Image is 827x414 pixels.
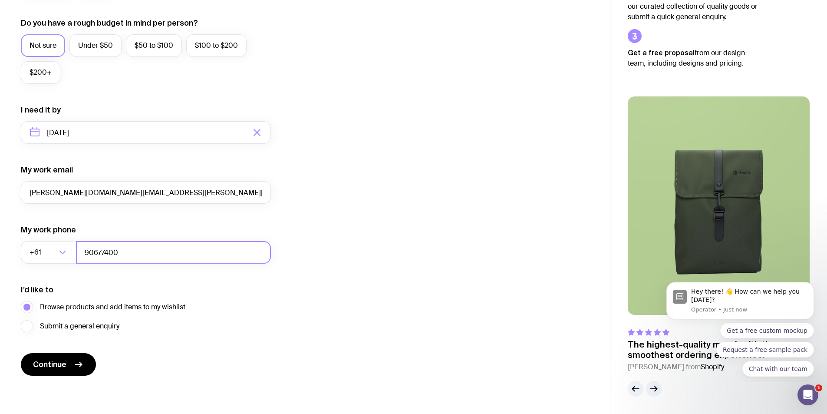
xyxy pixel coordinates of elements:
[21,241,76,264] div: Search for option
[21,121,271,144] input: Select a target date
[21,105,61,115] label: I need it by
[63,60,161,75] button: Quick reply: Request a free sample pack
[628,339,810,360] p: The highest-quality merch with the smoothest ordering experience.
[628,47,758,69] p: from our design team, including designs and pricing.
[21,18,198,28] label: Do you have a rough budget in mind per person?
[628,49,695,56] strong: Get a free proposal
[40,302,185,312] span: Browse products and add items to my wishlist
[21,181,271,204] input: you@email.com
[67,40,161,56] button: Quick reply: Get a free custom mockup
[13,40,161,94] div: Quick reply options
[38,5,154,22] div: Hey there! 👋 How can we help you [DATE]?
[69,34,122,57] label: Under $50
[38,5,154,22] div: Message content
[815,384,822,391] span: 1
[126,34,182,57] label: $50 to $100
[40,321,119,331] span: Submit a general enquiry
[21,165,73,175] label: My work email
[89,79,161,94] button: Quick reply: Chat with our team
[20,7,33,21] img: Profile image for Operator
[21,34,65,57] label: Not sure
[43,241,56,264] input: Search for option
[653,282,827,382] iframe: Intercom notifications message
[628,362,810,372] cite: [PERSON_NAME] from
[186,34,247,57] label: $100 to $200
[21,285,53,295] label: I’d like to
[21,61,60,84] label: $200+
[21,225,76,235] label: My work phone
[30,241,43,264] span: +61
[76,241,271,264] input: 0400123456
[33,359,66,370] span: Continue
[797,384,818,405] iframe: Intercom live chat
[21,353,96,376] button: Continue
[38,23,154,31] p: Message from Operator, sent Just now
